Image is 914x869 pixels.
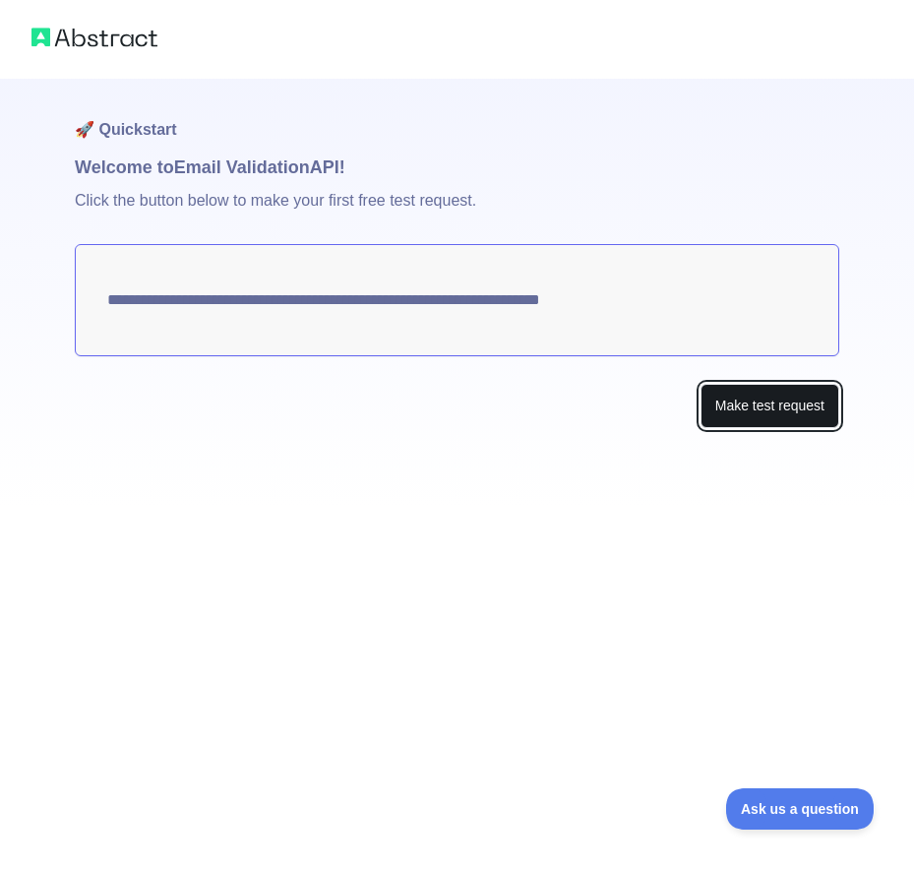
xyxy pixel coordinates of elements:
[75,154,839,181] h1: Welcome to Email Validation API!
[726,788,875,830] iframe: Toggle Customer Support
[75,79,839,154] h1: 🚀 Quickstart
[701,384,839,428] button: Make test request
[75,181,839,244] p: Click the button below to make your first free test request.
[31,24,157,51] img: Abstract logo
